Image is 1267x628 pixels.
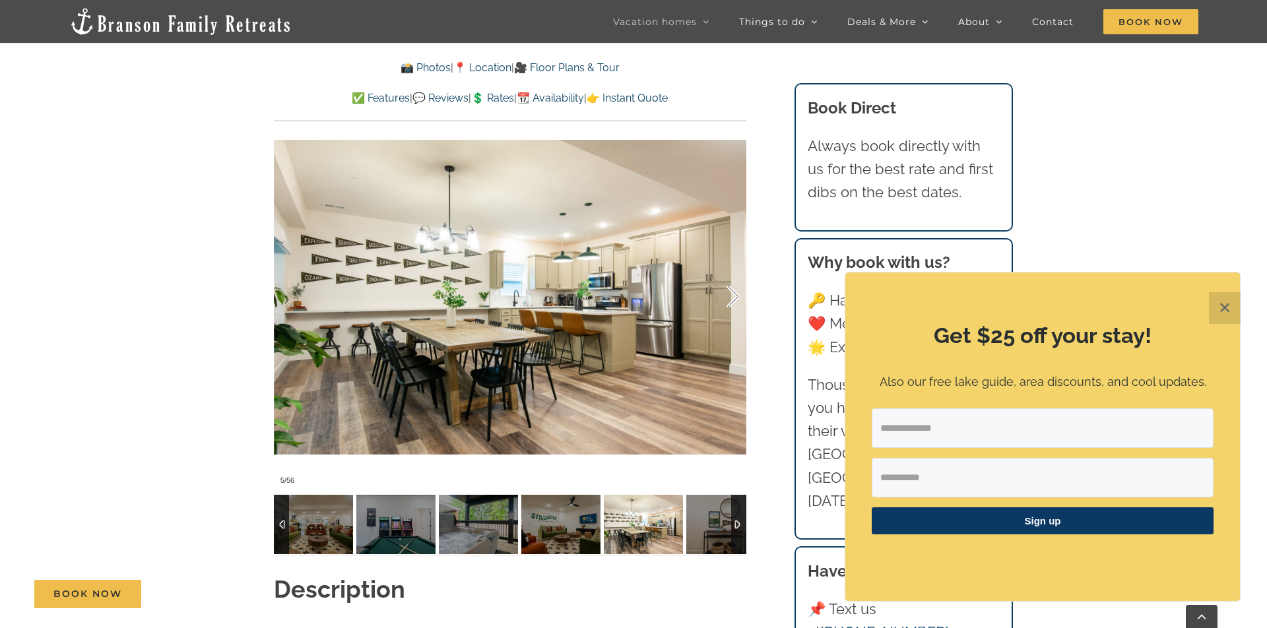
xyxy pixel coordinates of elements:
[69,7,292,36] img: Branson Family Retreats Logo
[808,561,938,581] strong: Have a question?
[514,61,620,74] a: 🎥 Floor Plans & Tour
[53,588,122,600] span: Book Now
[872,507,1214,534] button: Sign up
[739,17,805,26] span: Things to do
[352,92,410,104] a: ✅ Features
[604,495,683,554] img: Camp-Stillwater-at-Table-Rock-Lake-Branson-Family-Retreats-vacation-home-1036-scaled.jpg-nggid041...
[1209,292,1241,324] button: Close
[521,495,601,554] img: Camp-Stillwater-at-Table-Rock-Lake-Branson-Family-Retreats-vacation-home-1016-TV-scaled.jpg-nggid...
[401,61,451,74] a: 📸 Photos
[613,17,697,26] span: Vacation homes
[34,580,141,608] a: Book Now
[274,495,353,554] img: Camp-Stillwater-at-Table-Rock-Lake-Branson-Family-Retreats-vacation-home-1022-scaled.jpg-nggid041...
[1103,9,1198,34] span: Book Now
[274,90,746,107] p: | | | |
[274,59,746,77] p: | |
[686,495,765,554] img: Camp-Stillwater-at-Table-Rock-Lake-Branson-Family-Retreats-vacation-home-1006-scaled.jpg-nggid041...
[958,17,990,26] span: About
[439,495,518,554] img: Camp-Stillwater-at-Table-Rock-Lake-Branson-Family-Retreats-vacation-home-1114-scaled.jpg-nggid041...
[872,373,1214,392] p: Also our free lake guide, area discounts, and cool updates.
[471,92,514,104] a: 💲 Rates
[872,408,1214,448] input: Email Address
[808,98,896,117] b: Book Direct
[808,135,1000,204] p: Always book directly with us for the best rate and first dibs on the best dates.
[872,321,1214,351] h2: Get $25 off your stay!
[356,495,436,554] img: Camp-Stillwater-at-Table-Rock-Lake-Branson-Family-Retreats-vacation-home-1080-scaled.jpg-nggid041...
[1032,17,1074,26] span: Contact
[412,92,469,104] a: 💬 Reviews
[847,17,916,26] span: Deals & More
[453,61,511,74] a: 📍 Location
[517,92,584,104] a: 📆 Availability
[808,251,1000,274] h3: Why book with us?
[872,551,1214,565] p: ​
[587,92,668,104] a: 👉 Instant Quote
[808,289,1000,359] p: 🔑 Hand-picked homes ❤️ Memorable vacations 🌟 Exceptional experience
[808,373,1000,513] p: Thousands of families like you have trusted us with their vacations to [GEOGRAPHIC_DATA] and [GEO...
[274,575,405,603] strong: Description
[872,458,1214,497] input: First Name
